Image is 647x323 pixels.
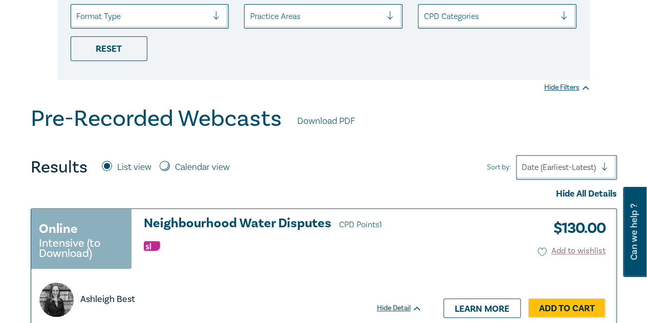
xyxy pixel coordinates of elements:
span: CPD Points 1 [339,220,382,230]
h3: Neighbourhood Water Disputes [144,217,422,232]
div: Hide Detail [377,303,433,313]
div: Hide All Details [31,187,617,201]
p: Ashleigh Best [80,293,135,306]
img: https://s3.ap-southeast-2.amazonaws.com/leo-cussen-store-production-content/Contacts/Ashleigh%20B... [39,283,74,317]
label: List view [117,161,151,174]
button: Add to wishlist [538,245,606,257]
div: Hide Filters [544,82,590,93]
input: Sort by [522,162,524,173]
span: Can we help ? [629,193,639,271]
input: select [250,11,252,22]
label: Calendar view [175,161,230,174]
a: Neighbourhood Water Disputes CPD Points1 [144,217,422,232]
a: Learn more [443,298,521,318]
span: Sort by: [487,162,511,173]
a: Add to Cart [528,298,606,318]
div: Reset [71,36,147,61]
input: select [76,11,78,22]
h4: Results [31,157,87,178]
a: Download PDF [297,115,355,128]
small: Intensive (to Download) [39,238,124,259]
input: select [423,11,426,22]
img: Substantive Law [144,241,160,251]
h1: Pre-Recorded Webcasts [31,105,282,132]
h3: Online [39,220,78,238]
h3: $ 130.00 [546,217,606,240]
